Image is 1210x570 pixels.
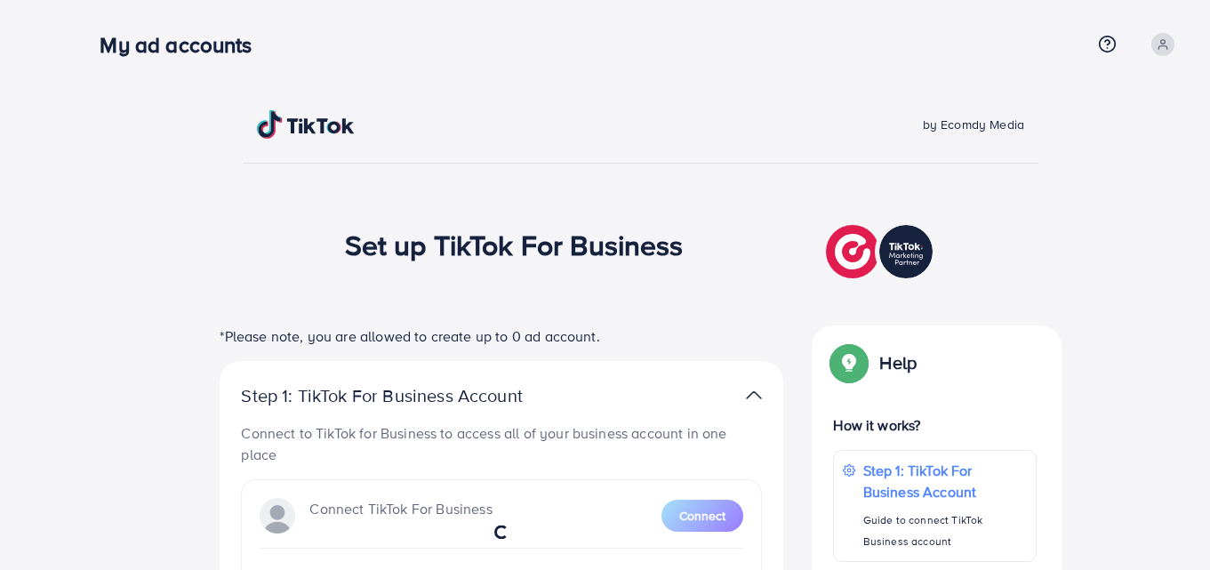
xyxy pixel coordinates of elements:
h3: My ad accounts [100,32,266,58]
p: Help [879,352,917,373]
span: by Ecomdy Media [923,116,1024,133]
img: TikTok partner [826,221,937,283]
p: How it works? [833,414,1036,436]
img: Popup guide [833,347,865,379]
p: *Please note, you are allowed to create up to 0 ad account. [220,325,783,347]
p: Guide to connect TikTok Business account [863,510,1027,552]
img: TikTok [257,110,355,139]
img: TikTok partner [746,382,762,408]
p: Step 1: TikTok For Business Account [241,385,579,406]
h1: Set up TikTok For Business [345,228,684,261]
p: Step 1: TikTok For Business Account [863,460,1027,502]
